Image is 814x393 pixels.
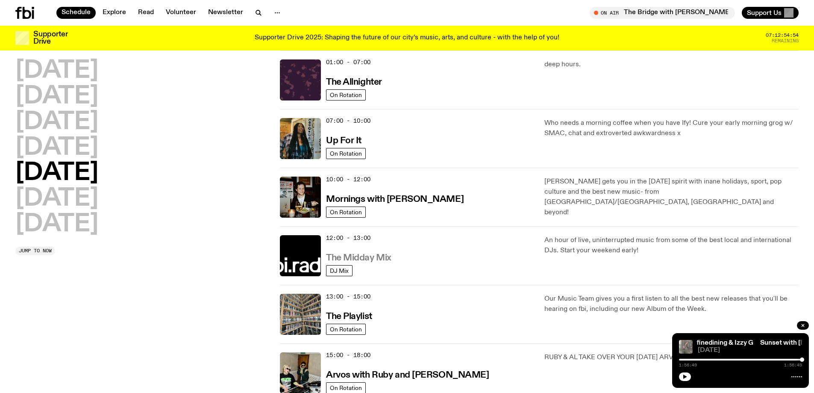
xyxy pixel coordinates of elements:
p: An hour of live, uninterrupted music from some of the best local and international DJs. Start you... [544,235,799,256]
button: On AirThe Bridge with [PERSON_NAME] [590,7,735,19]
button: [DATE] [15,110,98,134]
a: Schedule [56,7,96,19]
a: The Playlist [326,310,372,321]
h3: Up For It [326,136,361,145]
button: Support Us [742,7,799,19]
span: 1:56:49 [679,363,697,367]
p: Our Music Team gives you a first listen to all the best new releases that you'll be hearing on fb... [544,294,799,314]
h3: Arvos with Ruby and [PERSON_NAME] [326,371,489,380]
span: 12:00 - 13:00 [326,234,370,242]
a: On Rotation [326,89,366,100]
a: Mornings with [PERSON_NAME] [326,193,464,204]
p: RUBY & AL TAKE OVER YOUR [DATE] ARVOS! [544,352,799,363]
span: 1:56:49 [784,363,802,367]
span: On Rotation [330,150,362,157]
span: 15:00 - 18:00 [326,351,370,359]
span: 13:00 - 15:00 [326,293,370,301]
span: 10:00 - 12:00 [326,175,370,183]
a: Explore [97,7,131,19]
button: [DATE] [15,161,98,185]
span: On Rotation [330,326,362,332]
a: Newsletter [203,7,248,19]
span: 07:12:54:54 [766,33,799,38]
span: On Rotation [330,384,362,391]
button: [DATE] [15,85,98,109]
span: DJ Mix [330,267,349,274]
h3: The Playlist [326,312,372,321]
button: [DATE] [15,213,98,236]
button: [DATE] [15,136,98,160]
a: On Rotation [326,148,366,159]
span: 01:00 - 07:00 [326,58,370,66]
a: Volunteer [161,7,201,19]
button: Jump to now [15,247,55,255]
p: [PERSON_NAME] gets you in the [DATE] spirit with inane holidays, sport, pop culture and the best ... [544,177,799,218]
span: On Rotation [330,209,362,215]
button: [DATE] [15,187,98,211]
h3: The Midday Mix [326,254,391,263]
p: Who needs a morning coffee when you have Ify! Cure your early morning grog w/ SMAC, chat and extr... [544,118,799,139]
img: Sam blankly stares at the camera, brightly lit by a camera flash wearing a hat collared shirt and... [280,177,321,218]
img: Ify - a Brown Skin girl with black braided twists, looking up to the side with her tongue stickin... [280,118,321,159]
span: On Rotation [330,92,362,98]
img: A corner shot of the fbi music library [280,294,321,335]
a: Sunset with [PERSON_NAME] ft. finedining & Izzy G [592,340,753,346]
span: 07:00 - 10:00 [326,117,370,125]
a: The Allnighter [326,76,382,87]
h3: Supporter Drive [33,31,68,45]
a: On Rotation [326,324,366,335]
a: Arvos with Ruby and [PERSON_NAME] [326,369,489,380]
p: deep hours. [544,59,799,70]
a: On Rotation [326,207,366,218]
a: Read [133,7,159,19]
span: [DATE] [698,347,802,354]
a: The Midday Mix [326,252,391,263]
span: Support Us [747,9,782,17]
a: DJ Mix [326,265,353,276]
h3: Mornings with [PERSON_NAME] [326,195,464,204]
span: Remaining [772,38,799,43]
h3: The Allnighter [326,78,382,87]
span: Jump to now [19,248,52,253]
a: Up For It [326,135,361,145]
p: Supporter Drive 2025: Shaping the future of our city’s music, arts, and culture - with the help o... [255,34,559,42]
button: [DATE] [15,59,98,83]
